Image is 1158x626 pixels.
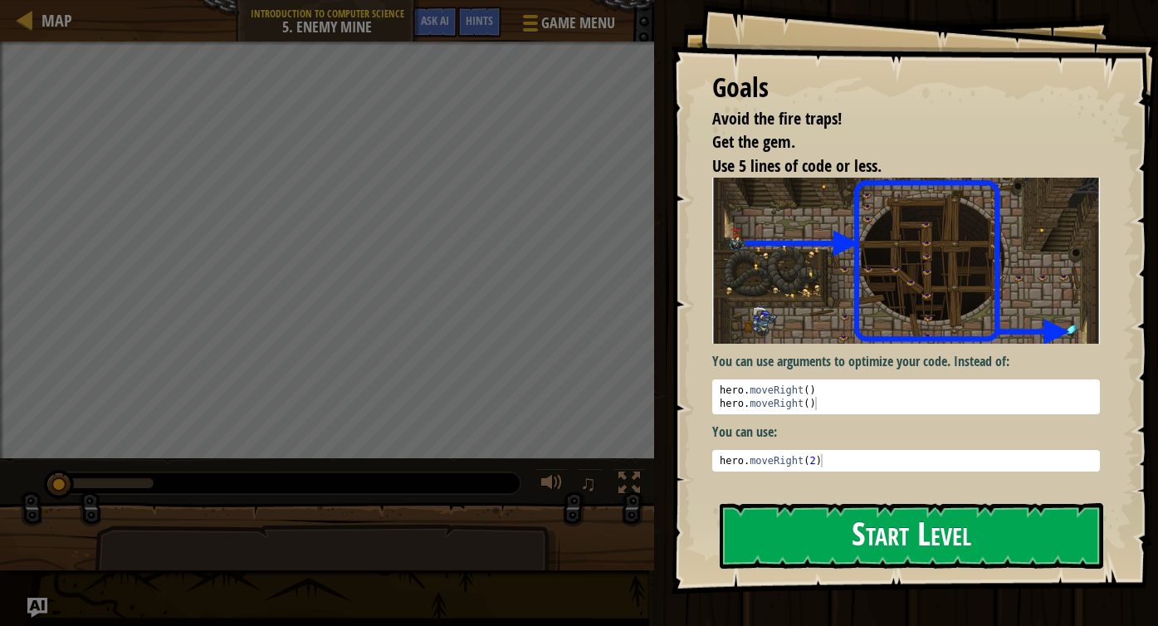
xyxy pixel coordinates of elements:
[413,7,457,37] button: Ask AI
[27,598,47,618] button: Ask AI
[535,468,569,502] button: Adjust volume
[691,130,1096,154] li: Get the gem.
[613,468,646,502] button: Toggle fullscreen
[712,178,1100,344] img: Enemy mine
[580,471,597,496] span: ♫
[577,468,605,502] button: ♫
[712,154,882,177] span: Use 5 lines of code or less.
[421,12,449,28] span: Ask AI
[42,9,72,32] span: Map
[712,69,1100,107] div: Goals
[720,503,1103,569] button: Start Level
[691,154,1096,179] li: Use 5 lines of code or less.
[466,12,493,28] span: Hints
[712,423,1100,442] p: You can use:
[541,12,615,34] span: Game Menu
[33,9,72,32] a: Map
[712,107,842,130] span: Avoid the fire traps!
[510,7,625,46] button: Game Menu
[712,130,795,153] span: Get the gem.
[712,352,1100,371] p: You can use arguments to optimize your code. Instead of:
[691,107,1096,131] li: Avoid the fire traps!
